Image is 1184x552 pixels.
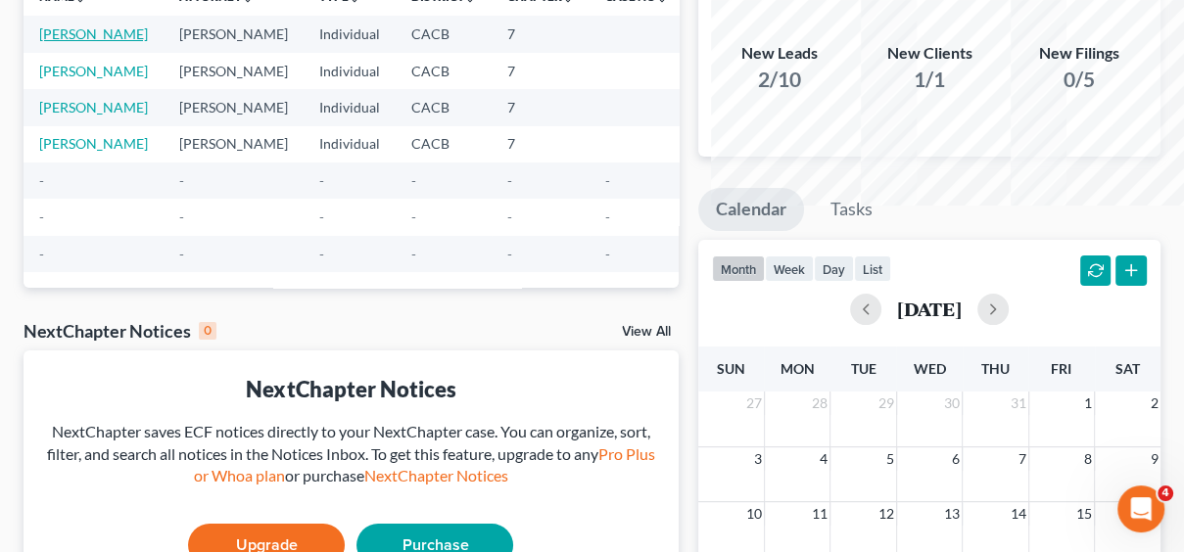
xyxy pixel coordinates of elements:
[913,360,945,377] span: Wed
[396,53,492,89] td: CACB
[605,172,610,189] span: -
[1051,360,1071,377] span: Fri
[744,391,764,415] span: 27
[1011,42,1148,65] div: New Filings
[411,172,416,189] span: -
[1115,360,1140,377] span: Sat
[861,42,998,65] div: New Clients
[164,16,304,52] td: [PERSON_NAME]
[319,208,324,225] span: -
[364,466,508,484] a: NextChapter Notices
[396,126,492,162] td: CACB
[164,53,304,89] td: [PERSON_NAME]
[950,447,962,471] span: 6
[24,319,216,343] div: NextChapter Notices
[752,447,764,471] span: 3
[39,246,44,262] span: -
[765,255,814,282] button: week
[39,421,663,488] div: NextChapter saves ECF notices directly to your NextChapter case. You can organize, sort, filter, ...
[39,374,663,404] div: NextChapter Notices
[39,99,148,115] a: [PERSON_NAME]
[698,188,804,231] a: Calendar
[507,246,512,262] span: -
[492,126,590,162] td: 7
[818,447,829,471] span: 4
[810,502,829,526] span: 11
[199,322,216,340] div: 0
[507,208,512,225] span: -
[876,502,896,526] span: 12
[396,89,492,125] td: CACB
[507,172,512,189] span: -
[851,360,876,377] span: Tue
[1074,502,1094,526] span: 15
[39,63,148,79] a: [PERSON_NAME]
[39,25,148,42] a: [PERSON_NAME]
[179,172,184,189] span: -
[717,360,745,377] span: Sun
[1082,447,1094,471] span: 8
[1009,502,1028,526] span: 14
[304,89,396,125] td: Individual
[164,126,304,162] td: [PERSON_NAME]
[981,360,1010,377] span: Thu
[304,53,396,89] td: Individual
[1117,485,1164,532] iframe: Intercom live chat
[605,246,610,262] span: -
[711,65,848,94] div: 2/10
[179,246,184,262] span: -
[942,391,962,415] span: 30
[1158,485,1173,501] span: 4
[1009,391,1028,415] span: 31
[319,246,324,262] span: -
[712,255,765,282] button: month
[1011,65,1148,94] div: 0/5
[942,502,962,526] span: 13
[492,89,590,125] td: 7
[304,16,396,52] td: Individual
[744,502,764,526] span: 10
[876,391,896,415] span: 29
[411,208,416,225] span: -
[492,16,590,52] td: 7
[39,135,148,152] a: [PERSON_NAME]
[711,42,848,65] div: New Leads
[814,255,854,282] button: day
[179,208,184,225] span: -
[164,89,304,125] td: [PERSON_NAME]
[861,65,998,94] div: 1/1
[605,208,610,225] span: -
[1149,447,1160,471] span: 9
[39,172,44,189] span: -
[884,447,896,471] span: 5
[897,299,962,319] h2: [DATE]
[622,325,671,339] a: View All
[304,126,396,162] td: Individual
[492,53,590,89] td: 7
[854,255,891,282] button: list
[813,188,890,231] a: Tasks
[810,391,829,415] span: 28
[39,208,44,225] span: -
[319,172,324,189] span: -
[396,16,492,52] td: CACB
[1082,391,1094,415] span: 1
[411,246,416,262] span: -
[781,360,815,377] span: Mon
[1149,391,1160,415] span: 2
[1017,447,1028,471] span: 7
